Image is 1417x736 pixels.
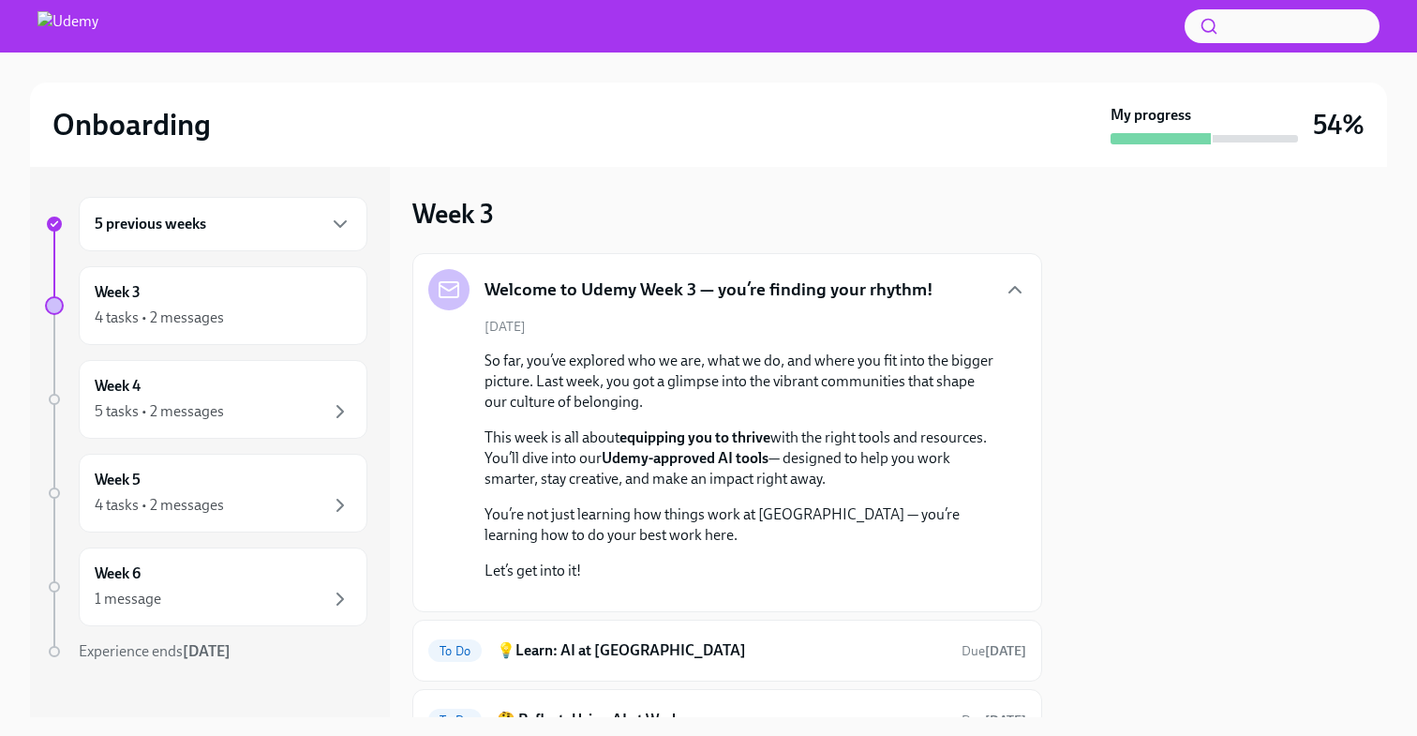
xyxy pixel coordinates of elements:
h6: 🤔 Reflect: Using AI at Work [497,710,947,730]
div: 1 message [95,589,161,609]
strong: [DATE] [183,642,231,660]
img: Udemy [37,11,98,41]
span: August 30th, 2025 10:00 [962,712,1026,729]
a: Week 54 tasks • 2 messages [45,454,367,533]
span: [DATE] [485,318,526,336]
div: 5 tasks • 2 messages [95,401,224,422]
span: August 30th, 2025 10:00 [962,642,1026,660]
h6: Week 3 [95,282,141,303]
h6: 5 previous weeks [95,214,206,234]
p: This week is all about with the right tools and resources. You’ll dive into our — designed to hel... [485,428,996,489]
h6: 💡Learn: AI at [GEOGRAPHIC_DATA] [497,640,947,661]
div: 4 tasks • 2 messages [95,308,224,328]
strong: Udemy-approved AI tools [602,449,768,467]
p: You’re not just learning how things work at [GEOGRAPHIC_DATA] — you’re learning how to do your be... [485,504,996,546]
strong: My progress [1111,105,1191,126]
h6: Week 5 [95,470,141,490]
h6: Week 6 [95,563,141,584]
span: To Do [428,713,482,728]
a: Week 61 message [45,548,367,626]
strong: [DATE] [985,713,1026,728]
strong: [DATE] [985,643,1026,659]
div: 4 tasks • 2 messages [95,495,224,516]
h3: 54% [1313,108,1365,142]
p: Let’s get into it! [485,561,996,581]
a: Week 45 tasks • 2 messages [45,360,367,439]
span: Due [962,713,1026,728]
span: To Do [428,644,482,658]
a: To Do🤔 Reflect: Using AI at WorkDue[DATE] [428,705,1026,735]
h6: Week 4 [95,376,141,397]
span: Due [962,643,1026,659]
h5: Welcome to Udemy Week 3 — you’re finding your rhythm! [485,278,933,302]
a: To Do💡Learn: AI at [GEOGRAPHIC_DATA]Due[DATE] [428,636,1026,666]
div: 5 previous weeks [79,197,367,251]
span: Experience ends [79,642,231,660]
p: So far, you’ve explored who we are, what we do, and where you fit into the bigger picture. Last w... [485,351,996,413]
h3: Week 3 [412,197,494,231]
h2: Onboarding [52,106,211,143]
strong: equipping you to thrive [619,428,770,446]
a: Week 34 tasks • 2 messages [45,266,367,345]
